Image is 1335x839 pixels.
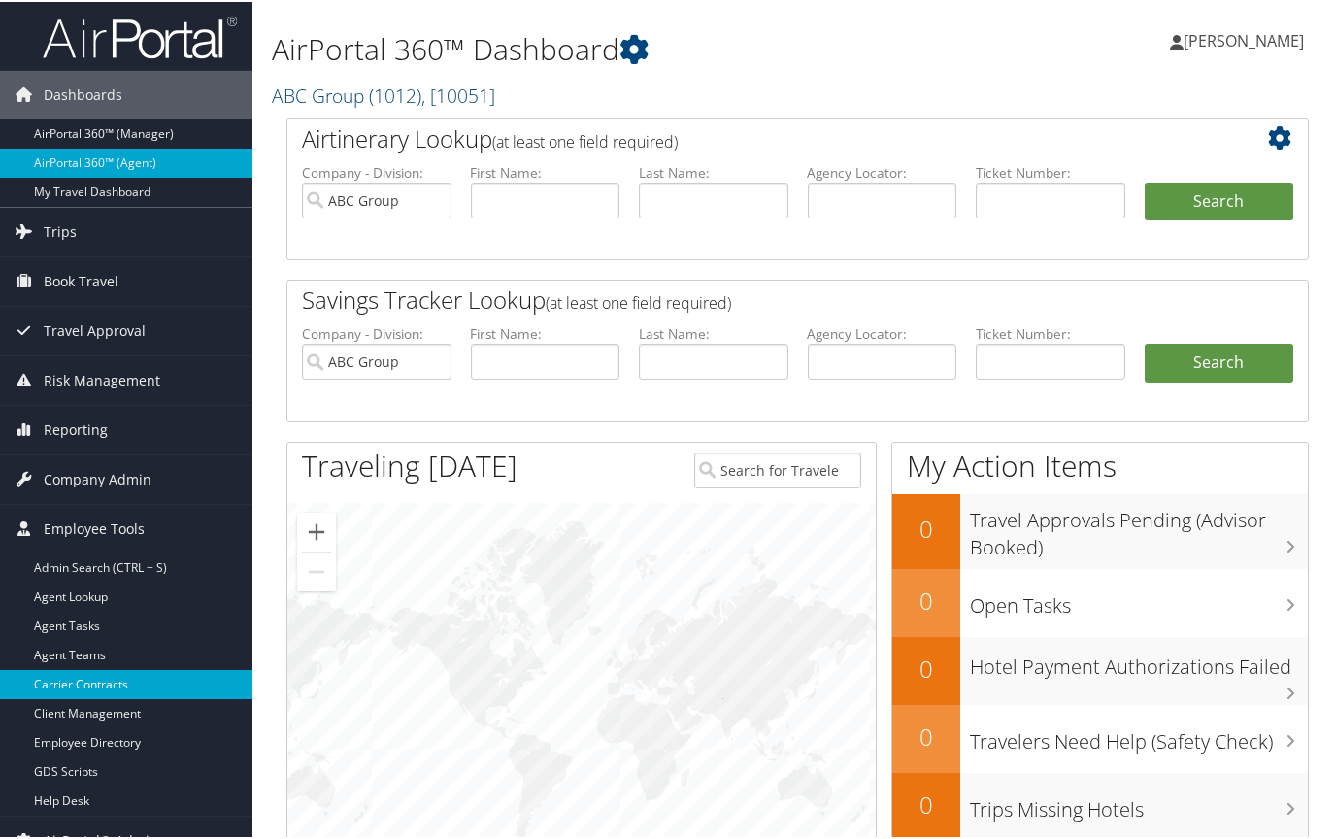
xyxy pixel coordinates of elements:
a: 0Travelers Need Help (Safety Check) [892,703,1308,771]
a: 0Hotel Payment Authorizations Failed [892,635,1308,703]
label: Last Name: [639,322,788,342]
h2: 0 [892,787,960,820]
h2: 0 [892,651,960,684]
h3: Open Tasks [970,581,1308,618]
span: ( 1012 ) [369,81,421,107]
a: [PERSON_NAME] [1170,10,1323,68]
input: Search for Traveler [694,451,861,487]
span: Risk Management [44,354,160,403]
span: Trips [44,206,77,254]
span: (at least one field required) [546,290,731,312]
a: 0Open Tasks [892,567,1308,635]
label: Agency Locator: [808,322,957,342]
h2: Savings Tracker Lookup [302,282,1208,315]
h2: 0 [892,583,960,616]
h2: 0 [892,511,960,544]
button: Zoom out [297,551,336,589]
button: Zoom in [297,511,336,550]
span: Employee Tools [44,503,145,552]
label: Company - Division: [302,322,451,342]
span: Dashboards [44,69,122,117]
a: Search [1145,342,1294,381]
h2: Airtinerary Lookup [302,120,1208,153]
span: Reporting [44,404,108,453]
button: Search [1145,181,1294,219]
span: Book Travel [44,255,118,304]
label: First Name: [471,161,620,181]
h1: My Action Items [892,444,1308,485]
span: Company Admin [44,453,151,502]
span: (at least one field required) [492,129,678,151]
input: search accounts [302,342,451,378]
span: Travel Approval [44,305,146,353]
a: 0Travel Approvals Pending (Advisor Booked) [892,492,1308,567]
span: , [ 10051 ] [421,81,495,107]
label: First Name: [471,322,620,342]
h3: Trips Missing Hotels [970,785,1308,822]
label: Last Name: [639,161,788,181]
h2: 0 [892,719,960,752]
label: Ticket Number: [976,322,1125,342]
a: ABC Group [272,81,495,107]
label: Ticket Number: [976,161,1125,181]
label: Company - Division: [302,161,451,181]
span: [PERSON_NAME] [1184,28,1304,50]
img: airportal-logo.png [43,13,237,58]
a: 0Trips Missing Hotels [892,771,1308,839]
label: Agency Locator: [808,161,957,181]
h3: Hotel Payment Authorizations Failed [970,642,1308,679]
h3: Travel Approvals Pending (Advisor Booked) [970,495,1308,559]
h3: Travelers Need Help (Safety Check) [970,717,1308,754]
h1: Traveling [DATE] [302,444,517,485]
h1: AirPortal 360™ Dashboard [272,27,973,68]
